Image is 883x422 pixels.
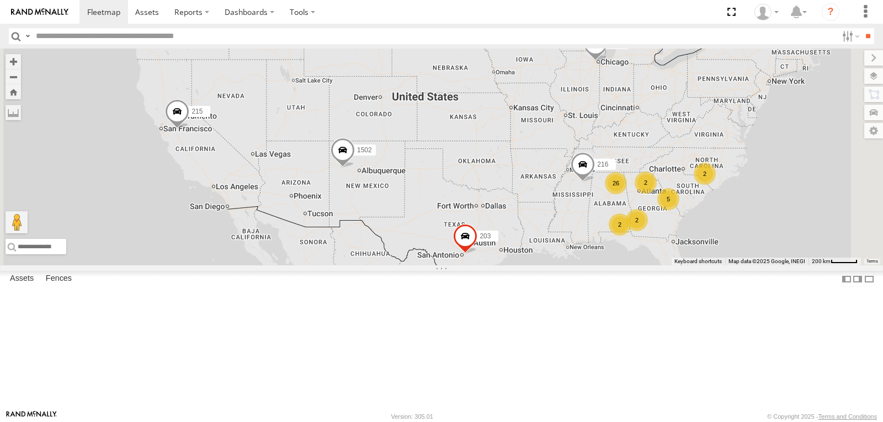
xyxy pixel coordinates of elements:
div: EDWARD EDMONDSON [751,4,783,20]
div: 2 [694,163,716,185]
div: © Copyright 2025 - [767,413,877,420]
label: Assets [4,271,39,287]
img: rand-logo.svg [11,8,68,16]
span: 1502 [357,146,372,154]
a: Visit our Website [6,411,57,422]
div: Version: 305.01 [391,413,433,420]
label: Dock Summary Table to the Right [852,271,863,287]
label: Map Settings [864,123,883,138]
span: 203 [480,232,491,240]
label: Hide Summary Table [864,271,875,287]
button: Keyboard shortcuts [674,258,722,265]
div: 2 [635,172,657,194]
label: Fences [40,271,77,287]
button: Zoom out [6,69,21,84]
div: 2 [626,209,648,231]
label: Dock Summary Table to the Left [841,271,852,287]
span: Map data ©2025 Google, INEGI [728,258,805,264]
button: Zoom Home [6,84,21,99]
button: Drag Pegman onto the map to open Street View [6,211,28,233]
span: 216 [597,160,608,168]
div: 26 [605,172,627,194]
span: 200 km [812,258,831,264]
label: Search Query [23,28,32,44]
i: ? [822,3,839,21]
button: Map Scale: 200 km per 45 pixels [808,258,861,265]
div: 5 [657,188,679,210]
label: Measure [6,105,21,120]
span: 215 [192,108,203,115]
button: Zoom in [6,54,21,69]
div: 2 [609,213,631,236]
a: Terms [866,259,878,264]
label: Search Filter Options [838,28,861,44]
a: Terms and Conditions [818,413,877,420]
